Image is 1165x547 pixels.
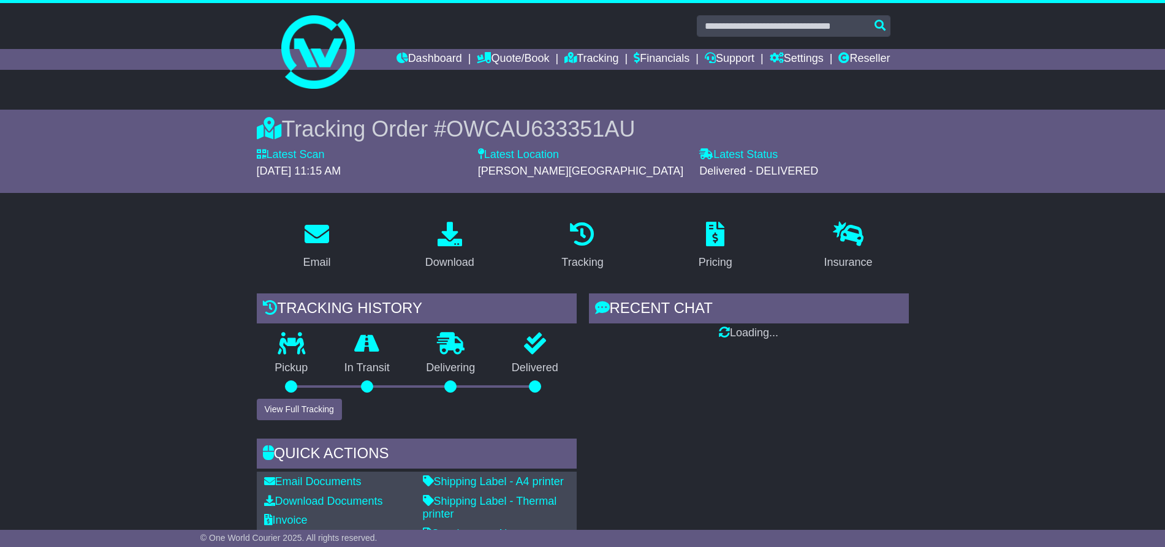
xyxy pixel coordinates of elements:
a: Shipping Label - Thermal printer [423,495,557,521]
div: Tracking Order # [257,116,909,142]
a: Insurance [816,217,881,275]
label: Latest Status [699,148,778,162]
div: Insurance [824,254,873,271]
p: Pickup [257,361,327,375]
span: OWCAU633351AU [446,116,635,141]
a: Shipping Label - A4 printer [423,475,564,488]
p: In Transit [326,361,408,375]
a: Consignment Note [423,527,523,540]
a: Email [295,217,338,275]
div: Quick Actions [257,439,577,472]
span: [PERSON_NAME][GEOGRAPHIC_DATA] [478,165,683,177]
a: Reseller [838,49,890,70]
a: Download [417,217,482,275]
a: Email Documents [264,475,362,488]
span: © One World Courier 2025. All rights reserved. [200,533,378,543]
a: Financials [634,49,689,70]
label: Latest Scan [257,148,325,162]
a: Pricing [691,217,740,275]
a: Tracking [553,217,611,275]
a: Download Documents [264,495,383,507]
a: Dashboard [397,49,462,70]
p: Delivering [408,361,494,375]
div: RECENT CHAT [589,293,909,326]
button: View Full Tracking [257,399,342,420]
a: Quote/Book [477,49,549,70]
a: Support [705,49,754,70]
div: Tracking [561,254,603,271]
div: Email [303,254,330,271]
div: Tracking history [257,293,577,326]
a: Tracking [564,49,618,70]
div: Pricing [699,254,732,271]
div: Download [425,254,474,271]
label: Latest Location [478,148,559,162]
span: Delivered - DELIVERED [699,165,818,177]
span: [DATE] 11:15 AM [257,165,341,177]
div: Loading... [589,326,909,340]
a: Invoice [264,514,308,526]
a: Settings [770,49,824,70]
p: Delivered [493,361,577,375]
